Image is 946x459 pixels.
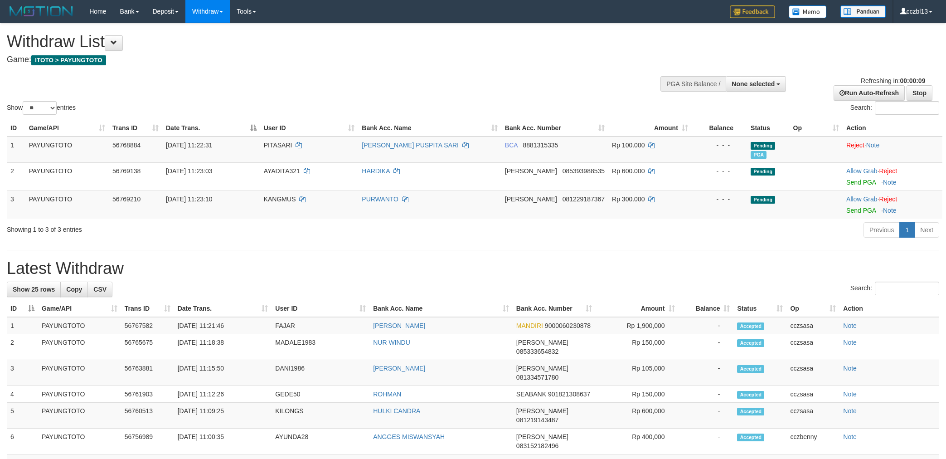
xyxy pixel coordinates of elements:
td: [DATE] 11:09:25 [174,403,272,429]
span: Accepted [737,391,764,399]
a: NUR WINDU [373,339,410,346]
th: Status: activate to sort column ascending [733,300,786,317]
span: · [846,167,879,175]
td: cczsasa [786,317,839,334]
td: 56761903 [121,386,174,403]
span: Accepted [737,322,764,330]
span: BCA [505,142,518,149]
td: - [679,334,734,360]
th: Action [839,300,939,317]
td: 2 [7,162,25,190]
input: Search: [875,101,939,115]
td: Rp 1,900,000 [596,317,679,334]
span: AYADITA321 [264,167,300,175]
td: GEDE50 [272,386,369,403]
td: 3 [7,360,38,386]
span: Copy 8881315335 to clipboard [523,142,558,149]
td: cczsasa [786,386,839,403]
span: CSV [93,286,107,293]
td: PAYUNGTOTO [25,190,109,219]
td: 56763881 [121,360,174,386]
td: - [679,386,734,403]
span: 56769138 [112,167,141,175]
th: User ID: activate to sort column ascending [272,300,369,317]
td: cczsasa [786,403,839,429]
td: 56767582 [121,317,174,334]
span: Rp 300.000 [612,195,645,203]
a: Reject [846,142,864,149]
label: Search: [850,282,939,295]
span: Copy 081334571780 to clipboard [516,374,558,381]
td: 1 [7,317,38,334]
td: - [679,360,734,386]
a: Next [914,222,939,238]
a: Note [843,391,857,398]
span: Rp 100.000 [612,142,645,149]
a: Previous [864,222,900,238]
span: 56769210 [112,195,141,203]
button: None selected [726,76,786,92]
span: Copy 081229187367 to clipboard [563,195,605,203]
th: Game/API: activate to sort column ascending [25,120,109,137]
td: KILONGS [272,403,369,429]
td: [DATE] 11:00:35 [174,429,272,454]
a: ANGGES MISWANSYAH [373,433,445,440]
th: Bank Acc. Number: activate to sort column ascending [513,300,596,317]
td: [DATE] 11:15:50 [174,360,272,386]
h1: Latest Withdraw [7,259,939,278]
th: Game/API: activate to sort column ascending [38,300,121,317]
td: · [843,162,942,190]
td: 4 [7,386,38,403]
a: CSV [87,282,112,297]
a: HARDIKA [362,167,389,175]
span: [PERSON_NAME] [516,365,568,372]
span: Copy [66,286,82,293]
a: Note [883,207,897,214]
h4: Game: [7,55,621,64]
td: - [679,317,734,334]
input: Search: [875,282,939,295]
th: ID [7,120,25,137]
td: PAYUNGTOTO [25,137,109,163]
h1: Withdraw List [7,33,621,51]
span: PITASARI [264,142,292,149]
td: cczsasa [786,334,839,360]
span: Copy 083152182496 to clipboard [516,442,558,449]
th: Status [747,120,789,137]
span: Copy 081219143487 to clipboard [516,416,558,424]
a: Note [883,179,897,186]
span: None selected [732,80,775,88]
td: MADALE1983 [272,334,369,360]
span: Accepted [737,365,764,373]
span: Copy 085393988535 to clipboard [563,167,605,175]
th: Date Trans.: activate to sort column ascending [174,300,272,317]
span: Pending [751,196,775,204]
th: Trans ID: activate to sort column ascending [121,300,174,317]
td: - [679,429,734,454]
a: Allow Grab [846,167,877,175]
span: MANDIRI [516,322,543,329]
div: - - - [695,141,743,150]
td: DANI1986 [272,360,369,386]
td: cczsasa [786,360,839,386]
span: 56768884 [112,142,141,149]
th: Date Trans.: activate to sort column descending [162,120,260,137]
a: Note [843,433,857,440]
th: ID: activate to sort column descending [7,300,38,317]
span: Pending [751,168,775,176]
a: Note [843,322,857,329]
td: 2 [7,334,38,360]
span: [DATE] 11:23:10 [166,195,212,203]
span: Refreshing in: [861,77,925,84]
span: [DATE] 11:23:03 [166,167,212,175]
label: Search: [850,101,939,115]
td: 6 [7,429,38,454]
span: Copy 9000060230878 to clipboard [545,322,591,329]
th: Bank Acc. Number: activate to sort column ascending [501,120,608,137]
a: Send PGA [846,207,876,214]
a: PURWANTO [362,195,398,203]
th: Action [843,120,942,137]
strong: 00:00:09 [900,77,925,84]
a: Copy [60,282,88,297]
a: Note [866,142,880,149]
